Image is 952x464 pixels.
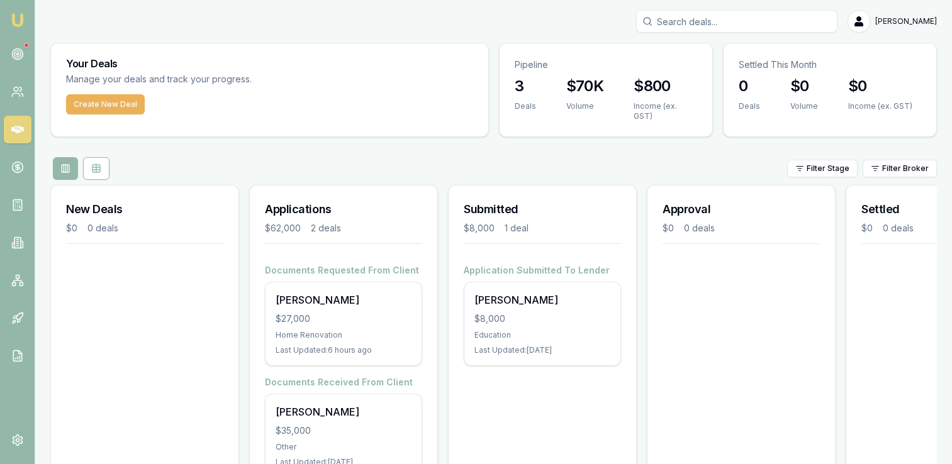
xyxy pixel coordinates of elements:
[684,222,715,235] div: 0 deals
[474,292,610,307] div: [PERSON_NAME]
[474,312,610,325] div: $8,000
[10,13,25,28] img: emu-icon-u.png
[566,101,604,111] div: Volume
[66,201,223,218] h3: New Deals
[505,222,529,235] div: 1 deal
[663,201,820,218] h3: Approval
[311,222,341,235] div: 2 deals
[790,76,818,96] h3: $0
[634,101,697,121] div: Income (ex. GST)
[566,76,604,96] h3: $70K
[276,292,412,307] div: [PERSON_NAME]
[515,58,697,71] p: Pipeline
[276,312,412,325] div: $27,000
[790,101,818,111] div: Volume
[848,101,912,111] div: Income (ex. GST)
[66,58,473,69] h3: Your Deals
[739,101,760,111] div: Deals
[787,160,858,177] button: Filter Stage
[66,72,388,87] p: Manage your deals and track your progress.
[883,222,914,235] div: 0 deals
[663,222,674,235] div: $0
[265,201,422,218] h3: Applications
[515,101,536,111] div: Deals
[276,442,412,452] div: Other
[276,404,412,419] div: [PERSON_NAME]
[863,160,937,177] button: Filter Broker
[636,10,837,33] input: Search deals
[265,264,422,277] h4: Documents Requested From Client
[265,376,422,389] h4: Documents Received From Client
[464,201,621,218] h3: Submitted
[66,222,77,235] div: $0
[464,222,495,235] div: $8,000
[276,424,412,437] div: $35,000
[66,94,145,114] button: Create New Deal
[276,345,412,355] div: Last Updated: 6 hours ago
[634,76,697,96] h3: $800
[739,76,760,96] h3: 0
[807,163,849,174] span: Filter Stage
[474,330,610,340] div: Education
[474,345,610,355] div: Last Updated: [DATE]
[515,76,536,96] h3: 3
[861,222,873,235] div: $0
[87,222,118,235] div: 0 deals
[265,222,301,235] div: $62,000
[464,264,621,277] h4: Application Submitted To Lender
[882,163,929,174] span: Filter Broker
[739,58,921,71] p: Settled This Month
[848,76,912,96] h3: $0
[276,330,412,340] div: Home Renovation
[875,16,937,26] span: [PERSON_NAME]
